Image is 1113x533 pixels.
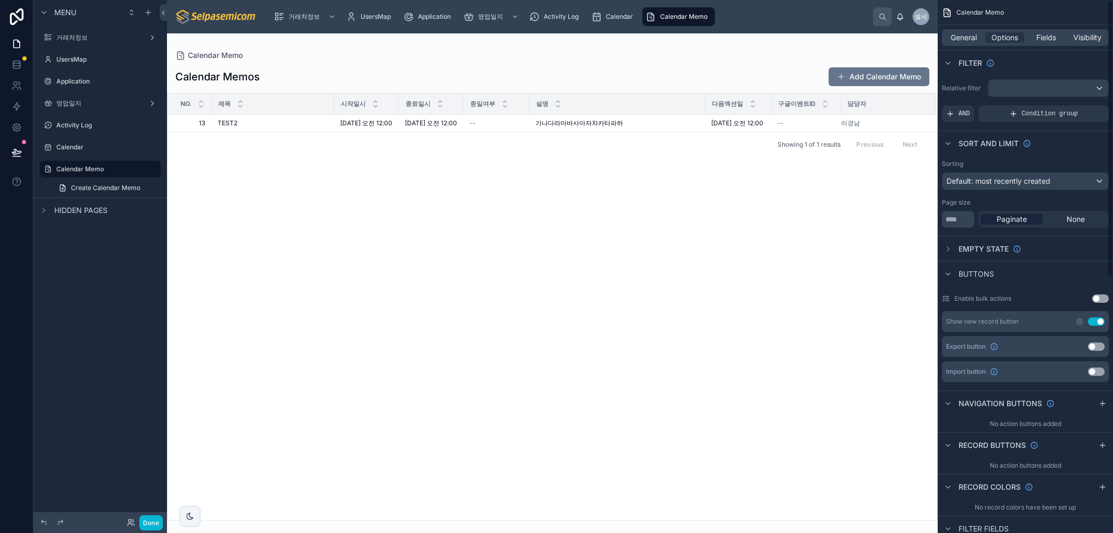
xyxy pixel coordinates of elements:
[56,33,144,42] label: 거래처정보
[954,294,1011,303] label: Enable bulk actions
[938,457,1113,474] div: No action buttons added
[959,244,1009,254] span: Empty state
[1036,32,1056,43] span: Fields
[841,119,860,127] a: 이경남
[777,119,834,127] a: --
[40,139,161,156] a: Calendar
[1067,214,1085,224] span: None
[181,100,192,108] span: No.
[959,398,1042,409] span: Navigation buttons
[139,515,163,530] button: Done
[526,7,586,26] a: Activity Log
[40,95,161,112] a: 영업일지
[56,77,159,86] label: Application
[942,160,963,168] label: Sorting
[218,119,328,127] a: TEST2
[343,7,398,26] a: UsersMap
[218,100,231,108] span: 제목
[915,13,927,21] span: 셀세
[40,161,161,177] a: Calendar Memo
[271,7,341,26] a: 거래처정보
[52,180,161,196] a: Create Calendar Memo
[777,140,841,149] span: Showing 1 of 1 results
[175,69,260,84] h1: Calendar Memos
[991,32,1018,43] span: Options
[938,416,1113,432] div: No action buttons added
[361,13,391,21] span: UsersMap
[418,13,451,21] span: Application
[218,119,237,127] span: TEST2
[959,110,970,118] span: AND
[54,205,107,216] span: Hidden pages
[946,342,986,351] span: Export button
[847,100,866,108] span: 담당자
[956,8,1004,17] span: Calendar Memo
[959,58,982,68] span: Filter
[959,269,994,279] span: Buttons
[535,119,699,127] a: 가나다라마바사아자차카타파하
[942,198,971,207] label: Page size
[266,5,873,28] div: scrollable content
[180,119,205,127] a: 13
[40,73,161,90] a: Application
[997,214,1027,224] span: Paginate
[460,7,524,26] a: 영업일지
[711,119,763,127] span: [DATE] 오전 12:00
[959,138,1019,149] span: Sort And Limit
[40,51,161,68] a: UsersMap
[947,176,1050,185] span: Default: most recently created
[544,13,579,21] span: Activity Log
[711,119,765,127] a: [DATE] 오전 12:00
[777,119,784,127] span: --
[946,368,986,376] span: Import button
[660,13,708,21] span: Calendar Memo
[606,13,633,21] span: Calendar
[778,100,816,108] span: 구글이벤트ID
[536,100,548,108] span: 설명
[951,32,977,43] span: General
[1073,32,1102,43] span: Visibility
[942,84,984,92] label: Relative filter
[470,100,495,108] span: 종일여부
[1022,110,1078,118] span: Condition group
[470,119,476,127] span: --
[841,119,924,127] a: 이경남
[40,29,161,46] a: 거래처정보
[942,172,1109,190] button: Default: most recently created
[175,50,243,61] a: Calendar Memo
[400,7,458,26] a: Application
[946,317,1019,326] div: Show new record button
[289,13,320,21] span: 거래처정보
[959,482,1021,492] span: Record colors
[938,499,1113,516] div: No record colors have been set up
[56,143,159,151] label: Calendar
[56,55,159,64] label: UsersMap
[40,117,161,134] a: Activity Log
[340,119,392,127] a: [DATE] 오전 12:00
[829,67,929,86] button: Add Calendar Memo
[341,100,366,108] span: 시작일시
[71,184,140,192] span: Create Calendar Memo
[478,13,503,21] span: 영업일지
[56,99,144,108] label: 영업일지
[535,119,623,127] span: 가나다라마바사아자차카타파하
[54,7,76,18] span: Menu
[959,440,1026,451] span: Record buttons
[405,100,430,108] span: 종료일시
[56,165,154,173] label: Calendar Memo
[175,8,257,25] img: App logo
[56,121,159,129] label: Activity Log
[470,119,523,127] a: --
[188,50,243,61] span: Calendar Memo
[712,100,743,108] span: 다음엑션일
[588,7,640,26] a: Calendar
[642,7,715,26] a: Calendar Memo
[405,119,457,127] a: [DATE] 오전 12:00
